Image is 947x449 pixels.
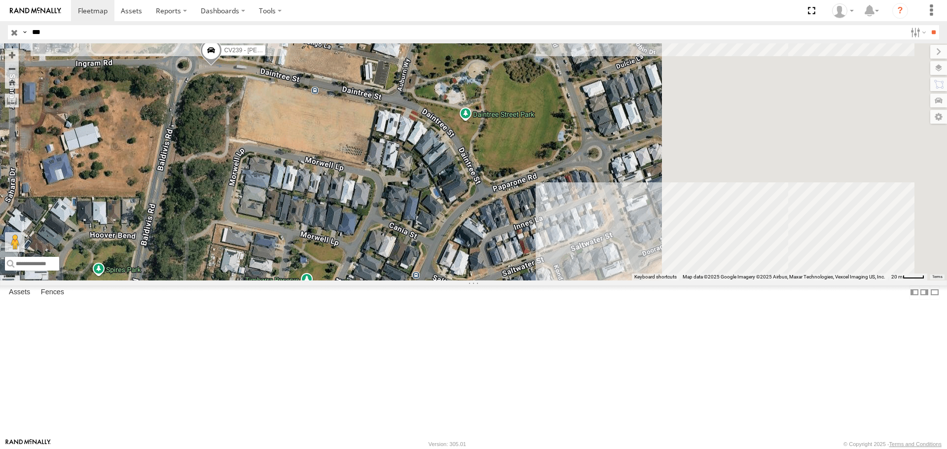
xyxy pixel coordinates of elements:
[888,274,927,280] button: Map scale: 20 m per 40 pixels
[683,274,885,279] span: Map data ©2025 Google Imagery ©2025 Airbus, Maxar Technologies, Vexcel Imaging US, Inc.
[930,285,940,300] label: Hide Summary Table
[932,275,943,278] a: Terms
[36,286,69,300] label: Fences
[5,62,19,75] button: Zoom out
[910,285,919,300] label: Dock Summary Table to the Left
[889,441,942,447] a: Terms and Conditions
[634,274,677,280] button: Keyboard shortcuts
[224,47,296,54] span: CV239 - [PERSON_NAME]
[919,285,929,300] label: Dock Summary Table to the Right
[891,274,903,279] span: 20 m
[5,94,19,107] label: Measure
[10,7,61,14] img: rand-logo.svg
[930,110,947,124] label: Map Settings
[429,441,466,447] div: Version: 305.01
[829,3,857,18] div: Hayley Petersen
[5,48,19,62] button: Zoom in
[5,439,51,449] a: Visit our Website
[843,441,942,447] div: © Copyright 2025 -
[5,232,25,252] button: Drag Pegman onto the map to open Street View
[21,25,29,39] label: Search Query
[5,75,19,89] button: Zoom Home
[907,25,928,39] label: Search Filter Options
[4,286,35,300] label: Assets
[892,3,908,19] i: ?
